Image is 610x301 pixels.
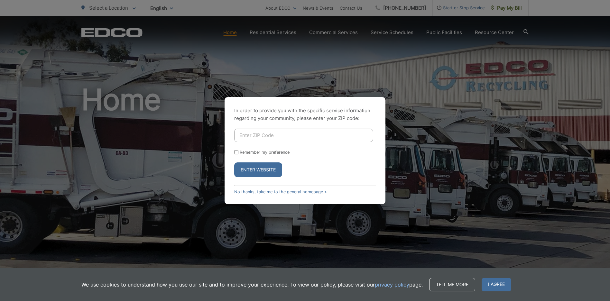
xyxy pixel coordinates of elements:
[234,162,282,177] button: Enter Website
[234,189,327,194] a: No thanks, take me to the general homepage >
[482,278,511,291] span: I agree
[81,281,423,288] p: We use cookies to understand how you use our site and to improve your experience. To view our pol...
[234,107,376,122] p: In order to provide you with the specific service information regarding your community, please en...
[375,281,409,288] a: privacy policy
[240,150,290,155] label: Remember my preference
[234,129,373,142] input: Enter ZIP Code
[429,278,475,291] a: Tell me more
